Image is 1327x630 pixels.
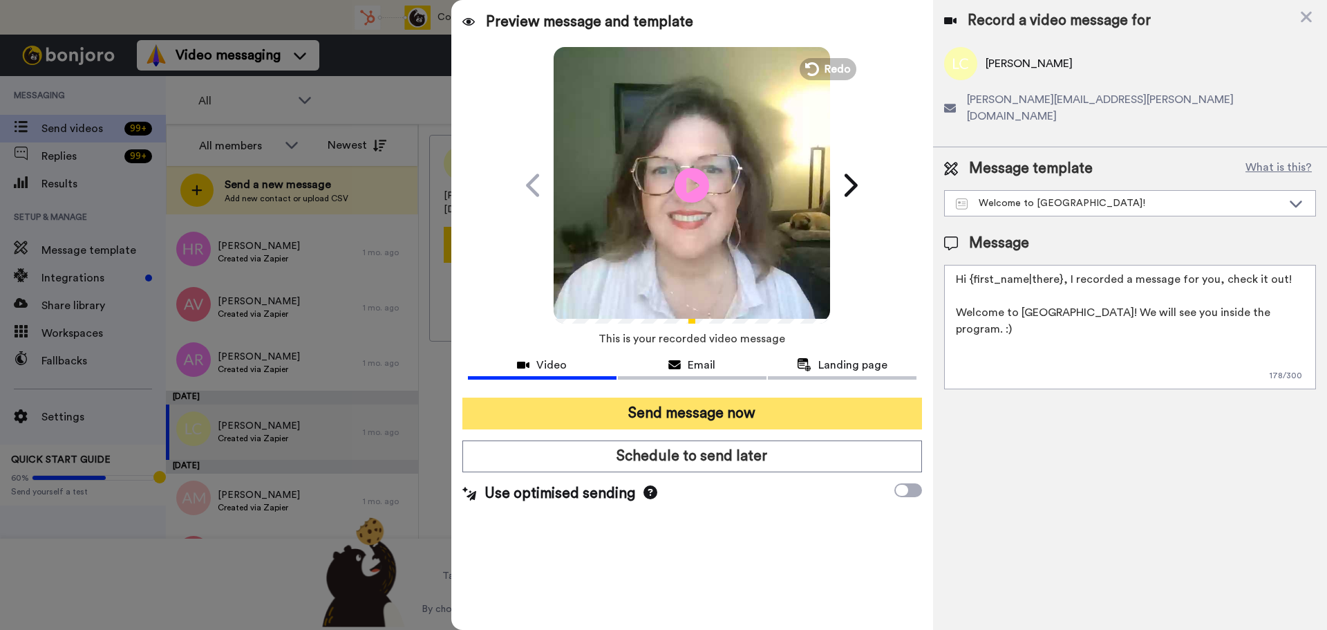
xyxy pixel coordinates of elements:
div: Welcome to [GEOGRAPHIC_DATA]! [956,196,1282,210]
img: Message-temps.svg [956,198,968,210]
span: Message [969,233,1029,254]
span: Message template [969,158,1093,179]
button: What is this? [1241,158,1316,179]
button: Send message now [462,398,922,429]
span: Use optimised sending [484,483,635,504]
span: This is your recorded video message [599,324,785,354]
textarea: Hi {first_name|there}, I recorded a message for you, check it out! Welcome to [GEOGRAPHIC_DATA]! ... [944,265,1316,389]
button: Schedule to send later [462,441,922,472]
span: Landing page [818,357,887,373]
span: Email [688,357,715,373]
span: Video [536,357,567,373]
